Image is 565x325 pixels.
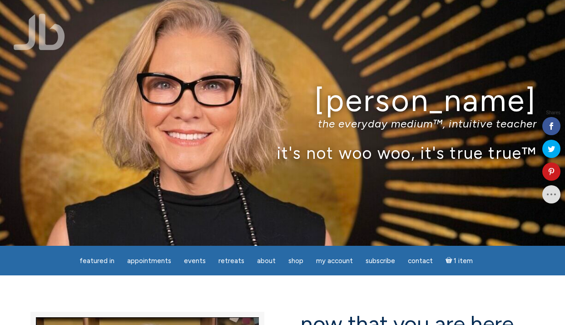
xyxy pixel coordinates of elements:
span: Retreats [218,257,244,265]
a: Events [178,252,211,270]
a: Shop [283,252,309,270]
span: Contact [408,257,433,265]
img: Jamie Butler. The Everyday Medium [14,14,65,50]
a: Cart1 item [440,251,479,270]
span: Shares [546,111,560,115]
span: Events [184,257,206,265]
a: Appointments [122,252,177,270]
h1: [PERSON_NAME] [28,83,537,117]
span: Shop [288,257,303,265]
p: the everyday medium™, intuitive teacher [28,117,537,130]
i: Cart [446,257,454,265]
span: featured in [79,257,114,265]
span: Appointments [127,257,171,265]
a: featured in [74,252,120,270]
a: Contact [402,252,438,270]
span: 1 item [454,258,473,264]
a: Retreats [213,252,250,270]
span: Subscribe [366,257,395,265]
p: it's not woo woo, it's true true™ [28,143,537,162]
a: About [252,252,281,270]
a: Subscribe [360,252,401,270]
span: About [257,257,276,265]
a: My Account [311,252,358,270]
span: My Account [316,257,353,265]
